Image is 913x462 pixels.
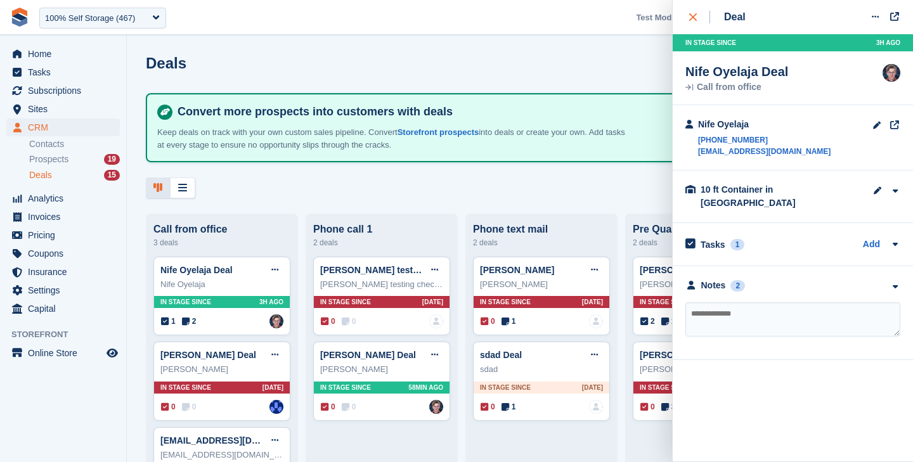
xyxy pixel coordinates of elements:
[863,238,880,252] a: Add
[640,350,787,360] a: [PERSON_NAME] O Andalous Deal
[161,316,176,327] span: 1
[160,265,233,275] a: Nife Oyelaja Deal
[320,297,371,307] span: In stage since
[160,383,211,392] span: In stage since
[45,12,135,25] div: 100% Self Storage (467)
[685,83,788,92] div: Call from office
[28,245,104,262] span: Coupons
[160,297,211,307] span: In stage since
[473,224,610,235] div: Phone text mail
[422,297,443,307] span: [DATE]
[146,55,186,72] h1: Deals
[6,208,120,226] a: menu
[876,38,900,48] span: 3H AGO
[636,11,676,24] span: Test Mode
[269,314,283,328] a: Steven
[321,316,335,327] span: 0
[161,401,176,413] span: 0
[589,314,603,328] img: deal-assignee-blank
[262,383,283,392] span: [DATE]
[640,363,763,376] div: [PERSON_NAME]
[661,316,676,327] span: 1
[320,383,371,392] span: In stage since
[730,280,745,292] div: 2
[160,435,337,446] a: [EMAIL_ADDRESS][DOMAIN_NAME] Deal
[698,118,831,131] div: Nife Oyelaja
[313,235,450,250] div: 2 deals
[633,235,770,250] div: 2 deals
[29,153,120,166] a: Prospects 19
[640,383,690,392] span: In stage since
[28,208,104,226] span: Invoices
[582,297,603,307] span: [DATE]
[172,105,883,119] h4: Convert more prospects into customers with deals
[6,344,120,362] a: menu
[28,344,104,362] span: Online Store
[28,100,104,118] span: Sites
[502,401,516,413] span: 1
[640,401,655,413] span: 0
[6,300,120,318] a: menu
[160,350,256,360] a: [PERSON_NAME] Deal
[269,400,283,414] img: Phil McClure
[480,265,554,275] a: [PERSON_NAME]
[28,119,104,136] span: CRM
[313,224,450,235] div: Phone call 1
[502,316,516,327] span: 1
[28,189,104,207] span: Analytics
[29,169,52,181] span: Deals
[105,345,120,361] a: Preview store
[342,401,356,413] span: 0
[883,64,900,82] a: Steven
[157,126,633,151] p: Keep deals on track with your own custom sales pipeline. Convert into deals or create your own. A...
[320,350,416,360] a: [PERSON_NAME] Deal
[28,300,104,318] span: Capital
[28,63,104,81] span: Tasks
[6,100,120,118] a: menu
[321,401,335,413] span: 0
[320,278,443,291] div: [PERSON_NAME] testing checkbox
[429,400,443,414] img: Steven
[10,8,29,27] img: stora-icon-8386f47178a22dfd0bd8f6a31ec36ba5ce8667c1dd55bd0f319d3a0aa187defe.svg
[6,82,120,99] a: menu
[698,134,831,146] a: [PHONE_NUMBER]
[698,146,831,157] a: [EMAIL_ADDRESS][DOMAIN_NAME]
[429,314,443,328] a: deal-assignee-blank
[633,224,770,235] div: Pre Qualified
[259,297,283,307] span: 3H AGO
[480,278,603,291] div: [PERSON_NAME]
[640,297,690,307] span: In stage since
[28,226,104,244] span: Pricing
[6,189,120,207] a: menu
[701,239,725,250] h2: Tasks
[724,10,746,25] div: Deal
[701,183,827,210] div: 10 ft Container in [GEOGRAPHIC_DATA]
[104,170,120,181] div: 15
[6,63,120,81] a: menu
[11,328,126,341] span: Storefront
[480,383,531,392] span: In stage since
[589,400,603,414] img: deal-assignee-blank
[28,263,104,281] span: Insurance
[29,138,120,150] a: Contacts
[153,224,290,235] div: Call from office
[28,45,104,63] span: Home
[480,363,603,376] div: sdad
[640,316,655,327] span: 2
[160,363,283,376] div: [PERSON_NAME]
[28,82,104,99] span: Subscriptions
[182,316,197,327] span: 2
[481,316,495,327] span: 0
[480,350,522,360] a: sdad Deal
[685,38,736,48] span: In stage since
[398,127,479,137] a: Storefront prospects
[104,154,120,165] div: 19
[6,245,120,262] a: menu
[6,119,120,136] a: menu
[29,153,68,165] span: Prospects
[481,401,495,413] span: 0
